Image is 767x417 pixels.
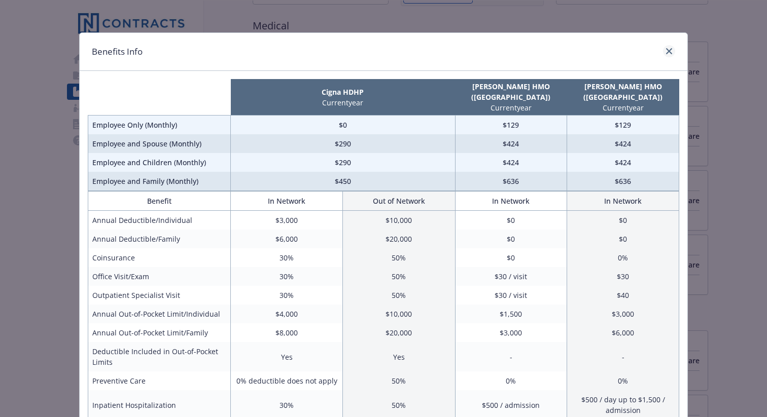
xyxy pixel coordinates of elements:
td: $0 [455,230,567,248]
td: Yes [343,342,455,371]
td: Employee and Spouse (Monthly) [88,134,231,153]
p: Current year [569,102,677,113]
td: Deductible Included in Out-of-Pocket Limits [88,342,231,371]
td: 30% [231,286,343,305]
td: $129 [455,116,567,135]
th: Benefit [88,192,231,211]
td: $636 [455,172,567,191]
td: 0% [567,371,679,390]
td: Employee and Children (Monthly) [88,153,231,172]
td: $0 [567,230,679,248]
td: $10,000 [343,305,455,323]
td: $1,500 [455,305,567,323]
th: In Network [567,192,679,211]
td: $424 [455,134,567,153]
p: Current year [457,102,565,113]
td: - [567,342,679,371]
td: Annual Deductible/Individual [88,211,231,230]
td: 30% [231,248,343,267]
td: $6,000 [567,323,679,342]
td: $0 [455,211,567,230]
td: $20,000 [343,230,455,248]
td: 0% [455,371,567,390]
td: $424 [455,153,567,172]
td: $4,000 [231,305,343,323]
td: Employee and Family (Monthly) [88,172,231,191]
td: 50% [343,267,455,286]
td: $450 [231,172,455,191]
td: 50% [343,371,455,390]
td: $3,000 [455,323,567,342]
td: Annual Deductible/Family [88,230,231,248]
td: $3,000 [567,305,679,323]
td: $30 [567,267,679,286]
td: $6,000 [231,230,343,248]
td: Outpatient Specialist Visit [88,286,231,305]
td: $8,000 [231,323,343,342]
td: 0% deductible does not apply [231,371,343,390]
td: - [455,342,567,371]
h1: Benefits Info [92,45,143,58]
td: Employee Only (Monthly) [88,116,231,135]
td: $129 [567,116,679,135]
td: 50% [343,286,455,305]
td: $0 [455,248,567,267]
th: intentionally left blank [88,79,231,116]
p: Current year [233,97,453,108]
td: 50% [343,248,455,267]
th: Out of Network [343,192,455,211]
td: $0 [567,211,679,230]
a: close [663,45,675,57]
td: 0% [567,248,679,267]
td: Coinsurance [88,248,231,267]
td: $30 / visit [455,286,567,305]
td: Annual Out-of-Pocket Limit/Individual [88,305,231,323]
td: $20,000 [343,323,455,342]
td: 30% [231,267,343,286]
p: [PERSON_NAME] HMO ([GEOGRAPHIC_DATA]) [457,81,565,102]
td: Preventive Care [88,371,231,390]
td: $636 [567,172,679,191]
td: $0 [231,116,455,135]
td: $3,000 [231,211,343,230]
td: $424 [567,134,679,153]
p: [PERSON_NAME] HMO ([GEOGRAPHIC_DATA]) [569,81,677,102]
td: $290 [231,134,455,153]
td: $30 / visit [455,267,567,286]
td: Annual Out-of-Pocket Limit/Family [88,323,231,342]
td: Yes [231,342,343,371]
td: $290 [231,153,455,172]
td: $40 [567,286,679,305]
th: In Network [231,192,343,211]
p: Cigna HDHP [233,87,453,97]
td: Office Visit/Exam [88,267,231,286]
td: $424 [567,153,679,172]
td: $10,000 [343,211,455,230]
th: In Network [455,192,567,211]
